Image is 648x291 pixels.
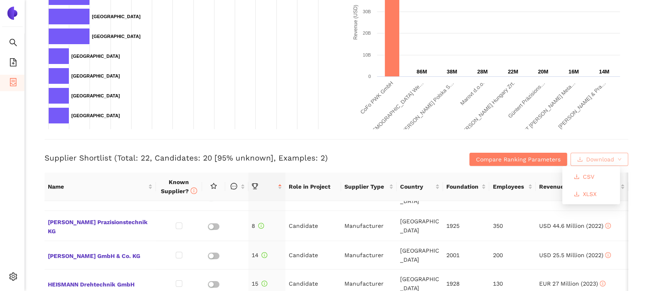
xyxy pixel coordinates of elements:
span: info-circle [262,281,267,286]
text: 0 [368,74,370,79]
button: Compare Ranking Parameters [469,153,567,166]
text: [PERSON_NAME] Polska S… [400,80,455,135]
span: XLSX [583,189,596,199]
span: USD 44.6 Million (2022) [539,222,611,229]
span: download [577,156,583,163]
text: 16M [568,69,579,75]
td: Manufacturer [341,211,397,241]
th: this column's title is Country,this column is sortable [397,173,443,201]
span: info-circle [605,223,611,229]
text: 28M [477,69,488,75]
span: USD 25.5 Million (2022) [539,252,611,258]
text: [GEOGRAPHIC_DATA] [71,93,120,98]
span: Name [48,182,146,191]
span: file-add [9,55,17,72]
td: [GEOGRAPHIC_DATA] [397,241,443,270]
text: WMT [PERSON_NAME] Meta… [518,80,577,139]
td: Candidate [285,211,341,241]
button: downloadDownloaddown [570,153,628,166]
span: info-circle [258,223,264,229]
text: 22M [508,69,518,75]
td: 2001 [443,241,489,270]
span: Known Supplier? [161,179,197,194]
span: trophy [252,183,258,189]
td: Candidate [285,241,341,270]
text: 20B [363,31,371,35]
text: 14M [599,69,609,75]
span: Revenue [539,182,619,191]
span: star [210,183,217,189]
text: [GEOGRAPHIC_DATA] [92,34,141,39]
text: Güntert Präzisions… [507,80,546,119]
text: [GEOGRAPHIC_DATA] [92,14,141,19]
span: setting [9,270,17,286]
span: info-circle [191,187,197,194]
span: 14 [252,252,267,258]
span: 8 [252,222,264,229]
span: download [574,191,580,198]
text: Marovt d.o.o. [459,80,485,106]
text: [GEOGRAPHIC_DATA] [71,54,120,59]
text: 38M [447,69,457,75]
text: [PERSON_NAME] & Pra… [557,80,607,130]
span: [PERSON_NAME] GmbH & Co. KG [48,250,153,260]
span: search [9,35,17,52]
td: 200 [490,241,536,270]
text: 20M [538,69,548,75]
h3: Supplier Shortlist (Total: 22, Candidates: 20 [95% unknown], Examples: 2) [45,153,434,163]
td: [GEOGRAPHIC_DATA] [397,211,443,241]
span: [PERSON_NAME] Prazisionstechnik KG [48,216,153,236]
span: info-circle [262,252,267,258]
span: Employees [492,182,526,191]
button: downloadXLSX [567,187,603,201]
img: Logo [6,7,19,20]
span: info-circle [600,281,606,286]
span: Compare Ranking Parameters [476,155,561,164]
span: Download [586,155,614,164]
span: 15 [252,280,267,287]
th: this column's title is Supplier Type,this column is sortable [341,173,397,201]
span: down [617,157,622,162]
span: info-circle [605,252,611,258]
span: Foundation [446,182,480,191]
text: [GEOGRAPHIC_DATA] [71,113,120,118]
text: CWG [DEMOGRAPHIC_DATA] We… [357,80,424,148]
th: this column's title is Name,this column is sortable [45,173,156,201]
td: 1925 [443,211,489,241]
th: this column's title is Employees,this column is sortable [489,173,535,201]
span: message [231,183,237,189]
td: 350 [490,211,536,241]
span: Country [400,182,434,191]
span: Supplier Type [344,182,387,191]
text: [GEOGRAPHIC_DATA] [71,73,120,78]
text: 86M [417,69,427,75]
text: CoFo PWK GmbH [359,80,394,116]
span: HEISMANN Drehtechnik GmbH [48,278,153,289]
text: 30B [363,9,371,14]
text: 10B [363,52,371,57]
text: Revenue (USD) [353,5,358,40]
th: this column's title is Foundation,this column is sortable [443,173,489,201]
th: this column's title is Revenue,this column is sortable [536,173,629,201]
span: EUR 27 Million (2023) [539,280,606,287]
td: Manufacturer [341,241,397,270]
th: Role in Project [285,173,341,201]
th: this column is sortable [225,173,248,201]
text: [PERSON_NAME] Hungary Zrt. [458,80,516,138]
span: container [9,75,17,92]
